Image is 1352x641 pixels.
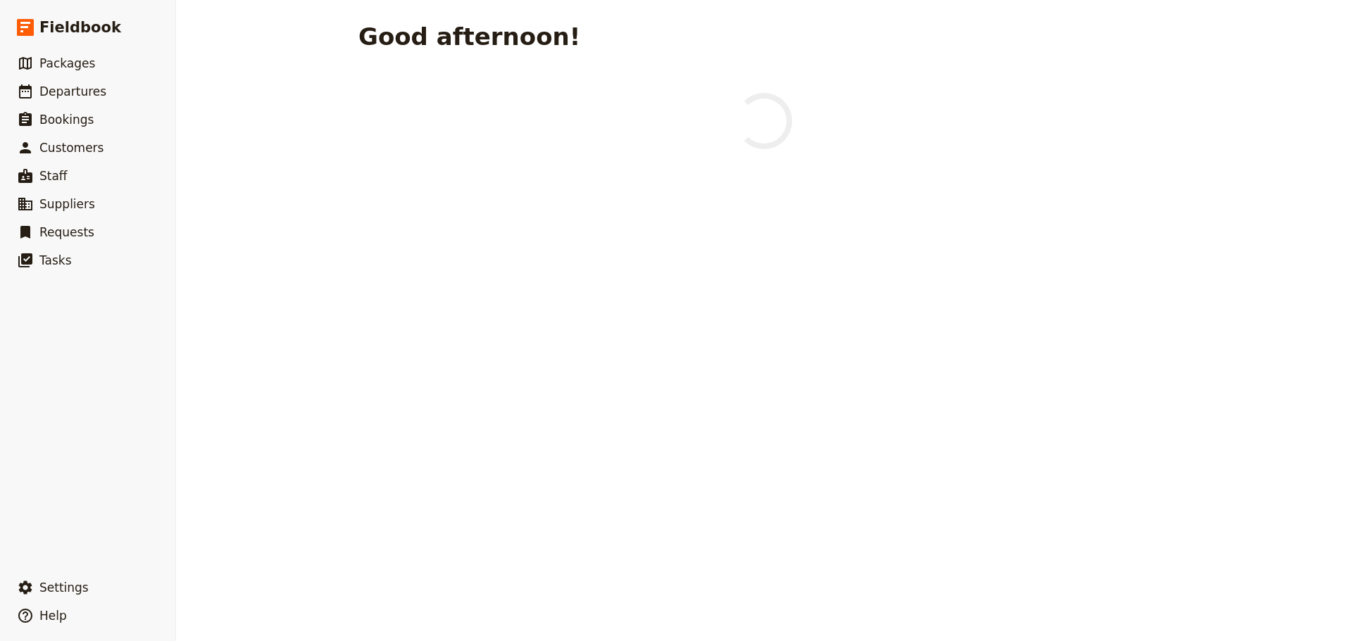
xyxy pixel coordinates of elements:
h1: Good afternoon! [358,23,580,51]
span: Staff [39,169,68,183]
span: Help [39,609,67,623]
span: Suppliers [39,197,95,211]
span: Settings [39,580,89,595]
span: Tasks [39,253,72,267]
span: Departures [39,84,106,99]
span: Packages [39,56,95,70]
span: Customers [39,141,104,155]
span: Fieldbook [39,17,121,38]
span: Bookings [39,113,94,127]
span: Requests [39,225,94,239]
